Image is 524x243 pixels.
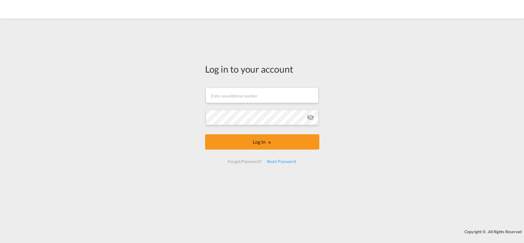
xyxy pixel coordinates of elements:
div: Reset Password [264,156,299,167]
div: Log in to your account [205,63,319,75]
button: LOGIN [205,134,319,150]
div: Forgot Password? [225,156,264,167]
input: Enter email/phone number [206,88,318,103]
md-icon: icon-eye-off [307,114,314,121]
